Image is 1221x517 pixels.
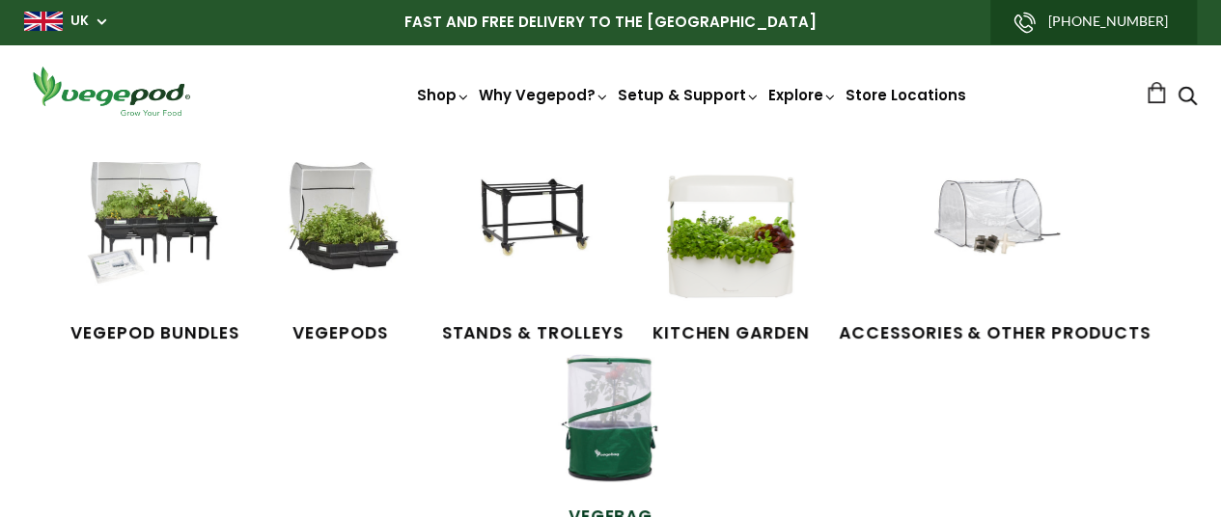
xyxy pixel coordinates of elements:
img: Stands & Trolleys [460,162,605,307]
a: Accessories & Other Products [839,162,1151,345]
span: Kitchen Garden [652,321,810,346]
span: Vegepod Bundles [70,321,238,346]
img: gb_large.png [24,12,63,31]
a: Shop [417,85,471,159]
img: Kitchen Garden [658,162,803,307]
span: Accessories & Other Products [839,321,1151,346]
a: Explore [768,85,838,105]
a: Search [1178,88,1197,108]
a: Setup & Support [618,85,761,105]
a: Vegepod Bundles [70,162,238,345]
a: Why Vegepod? [479,85,610,105]
a: UK [70,12,89,31]
a: Kitchen Garden [652,162,810,345]
img: Vegepod [24,64,198,119]
span: Vegepods [268,321,413,346]
a: Vegepods [268,162,413,345]
span: Stands & Trolleys [442,321,624,346]
img: Accessories & Other Products [922,162,1067,307]
img: Raised Garden Kits [268,162,413,307]
a: Store Locations [846,85,966,105]
img: VegeBag [539,345,683,490]
img: Vegepod Bundles [82,162,227,307]
a: Stands & Trolleys [442,162,624,345]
